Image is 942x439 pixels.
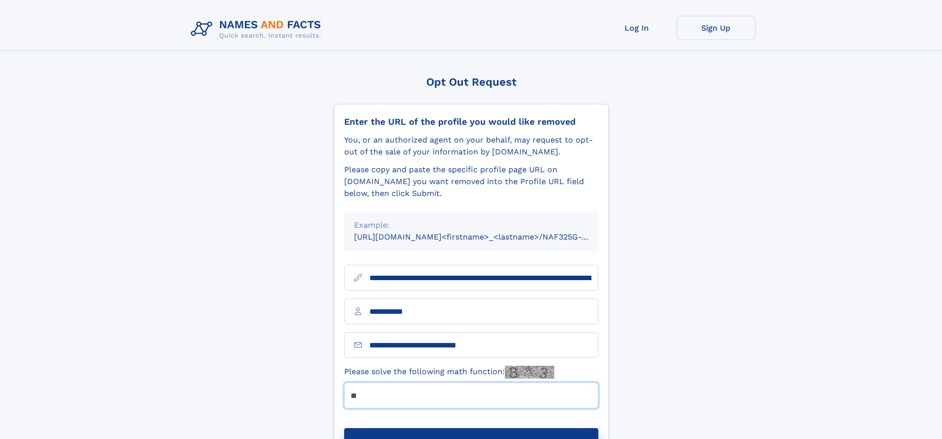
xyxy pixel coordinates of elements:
[344,366,554,379] label: Please solve the following math function:
[597,16,676,40] a: Log In
[354,219,588,231] div: Example:
[187,16,329,43] img: Logo Names and Facts
[354,232,617,242] small: [URL][DOMAIN_NAME]<firstname>_<lastname>/NAF325G-xxxxxxxx
[344,164,598,199] div: Please copy and paste the specific profile page URL on [DOMAIN_NAME] you want removed into the Pr...
[344,116,598,127] div: Enter the URL of the profile you would like removed
[344,134,598,158] div: You, or an authorized agent on your behalf, may request to opt-out of the sale of your informatio...
[676,16,756,40] a: Sign Up
[334,76,609,88] div: Opt Out Request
